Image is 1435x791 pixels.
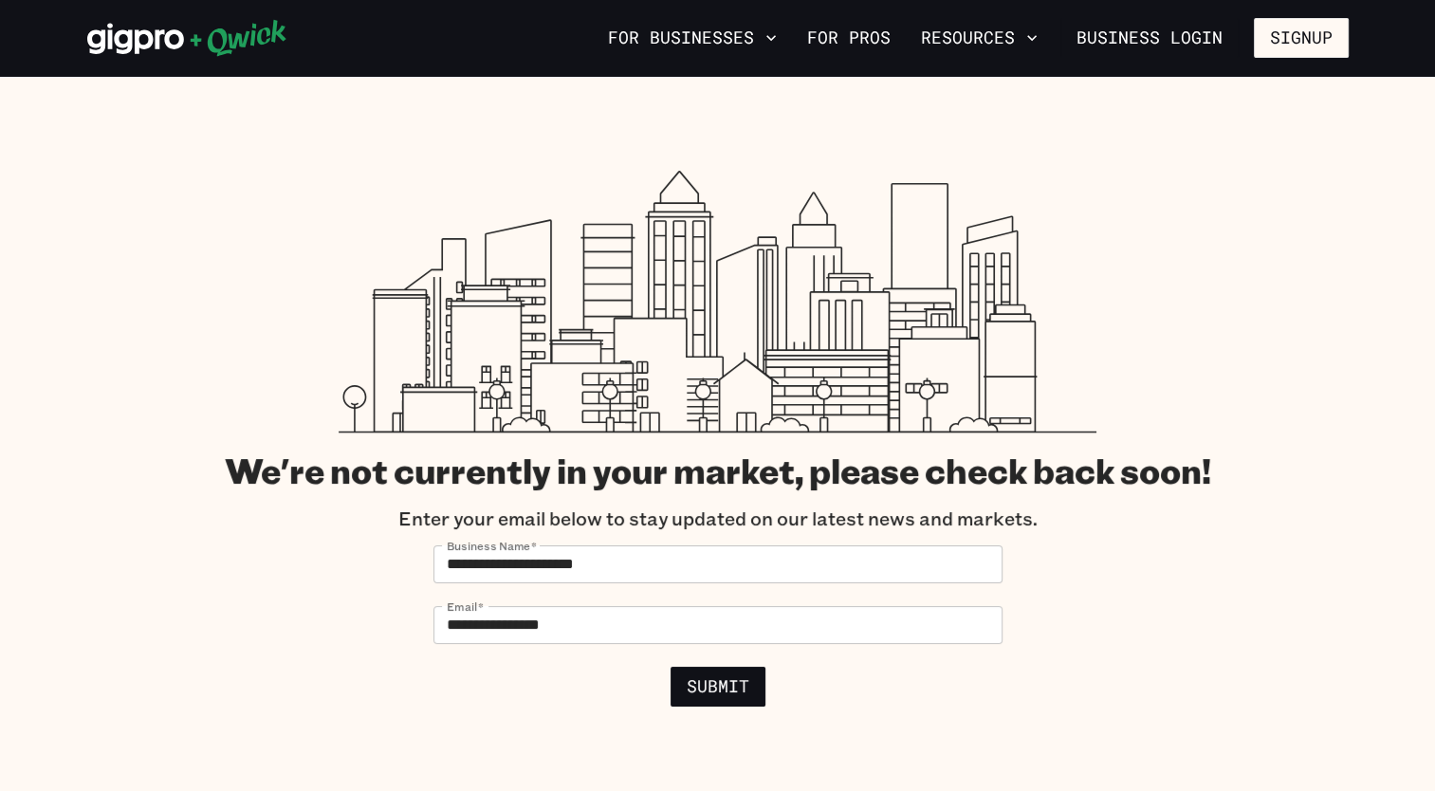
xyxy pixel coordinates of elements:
label: Email [447,598,484,614]
button: Submit [671,667,765,707]
a: For Pros [800,22,898,54]
p: Enter your email below to stay updated on our latest news and markets. [398,506,1038,530]
label: Business Name [447,537,537,553]
button: Signup [1254,18,1349,58]
a: Business Login [1060,18,1239,58]
button: For Businesses [600,22,784,54]
span: We're not currently in your market, please check back soon! [225,447,1211,493]
button: Resources [913,22,1045,54]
